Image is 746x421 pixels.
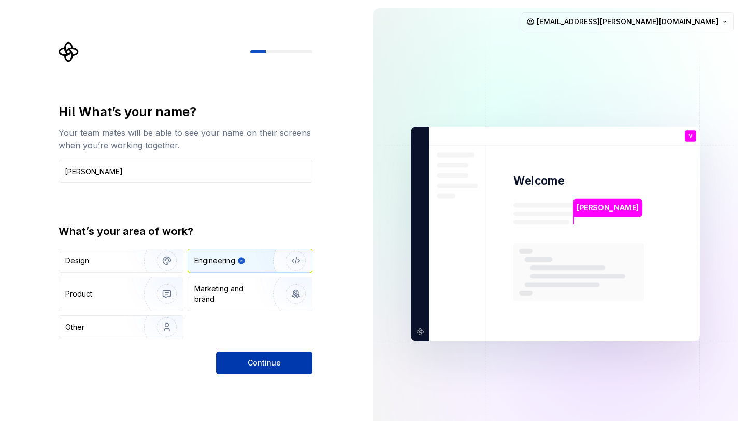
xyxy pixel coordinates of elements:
[65,322,84,332] div: Other
[194,256,235,266] div: Engineering
[537,17,719,27] span: [EMAIL_ADDRESS][PERSON_NAME][DOMAIN_NAME]
[65,256,89,266] div: Design
[248,358,281,368] span: Continue
[65,289,92,299] div: Product
[59,41,79,62] svg: Supernova Logo
[688,133,693,139] p: V
[216,352,312,374] button: Continue
[59,224,312,238] div: What’s your area of work?
[513,173,564,188] p: Welcome
[59,104,312,120] div: Hi! What’s your name?
[59,127,312,151] div: Your team mates will be able to see your name on their screens when you’re working together.
[522,12,734,31] button: [EMAIL_ADDRESS][PERSON_NAME][DOMAIN_NAME]
[59,160,312,183] input: Han Solo
[194,284,264,304] div: Marketing and brand
[577,202,639,214] p: [PERSON_NAME]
